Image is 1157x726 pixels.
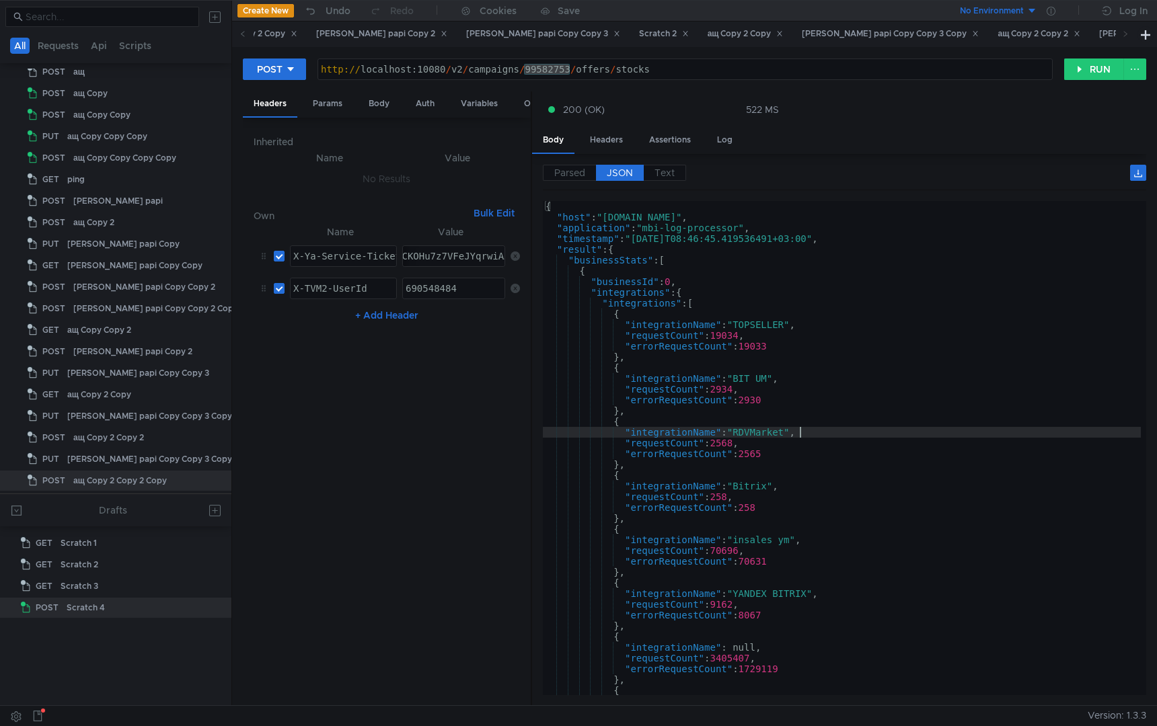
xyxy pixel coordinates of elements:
th: Value [394,150,520,166]
div: Headers [579,128,634,153]
div: Log [706,128,743,153]
span: Parsed [554,167,585,179]
div: Cookies [480,3,517,19]
div: No Environment [960,5,1024,17]
span: GET [42,320,59,340]
nz-embed-empty: No Results [363,173,410,185]
div: ащ Copy [73,83,108,104]
div: Scratch 2 [639,27,689,41]
div: [PERSON_NAME] papi Copy [67,234,180,254]
div: Body [532,128,574,154]
div: [PERSON_NAME] papi Copy Copy 3 Copy [802,27,979,41]
th: Name [285,224,397,240]
div: ащ Copy 2 Copy [708,27,784,41]
span: POST [42,105,65,125]
div: [PERSON_NAME] papi Copy Copy 3 Copy [67,406,232,426]
div: Undo [326,3,350,19]
button: POST [243,58,306,80]
button: + Add Header [350,307,424,323]
div: Log In [1119,3,1148,19]
span: POST [42,148,65,168]
span: POST [42,341,65,362]
input: Search... [26,9,191,24]
div: [PERSON_NAME] papi Copy Copy 2 Copy [73,298,238,319]
button: RUN [1064,58,1124,80]
div: Other [513,91,558,116]
div: ащ Copy Copy Copy [67,126,147,147]
span: GET [36,555,52,575]
button: Requests [34,38,83,54]
span: POST [42,62,65,82]
button: Scripts [115,38,155,54]
span: PUT [42,406,59,426]
span: GET [42,385,59,405]
span: Version: 1.3.3 [1088,706,1146,725]
div: [PERSON_NAME] papi Copy Copy 2 [73,277,215,297]
span: POST [42,277,65,297]
div: ащ Copy 2 [73,212,114,233]
div: Headers [243,91,297,118]
div: [PERSON_NAME] papi Copy Copy 3 [67,363,209,383]
div: Params [302,91,353,116]
span: POST [42,298,65,319]
div: Drafts [99,502,127,518]
span: POST [42,191,65,211]
div: Scratch 1 [61,533,97,553]
div: Assertions [638,128,702,153]
span: POST [42,471,65,491]
span: POST [42,428,65,448]
button: Create New [237,4,294,17]
div: ащ Copy 2 Copy [67,385,131,405]
span: Text [655,167,675,179]
div: POST [257,62,283,77]
span: PUT [42,363,59,383]
div: ащ [73,62,85,82]
span: 200 (OK) [563,102,605,117]
span: GET [36,533,52,553]
div: [PERSON_NAME] papi [73,191,163,211]
h6: Own [254,208,468,224]
span: JSON [607,167,633,179]
div: Scratch 2 [61,555,98,575]
button: Api [87,38,111,54]
div: Scratch 3 [61,576,98,596]
span: POST [42,83,65,104]
div: ащ Copy Copy [73,105,130,125]
th: Name [264,150,395,166]
button: All [10,38,30,54]
button: Undo [294,1,360,21]
span: POST [36,598,59,618]
button: Redo [360,1,423,21]
div: [PERSON_NAME] papi Copy Copy 3 Copy 2 [67,449,239,469]
div: Variables [450,91,509,116]
span: PUT [42,234,59,254]
div: ащ Copy 2 Copy 2 [998,27,1080,41]
div: [PERSON_NAME] papi Copy 2 [316,27,447,41]
h6: Inherited [254,134,520,150]
div: [PERSON_NAME] papi Copy Copy [67,255,202,276]
div: 522 MS [746,104,779,116]
div: ащ Copy Copy Copy Copy [73,148,176,168]
div: Auth [405,91,445,116]
span: GET [36,576,52,596]
div: Body [358,91,400,116]
span: PUT [42,449,59,469]
div: Save [558,6,580,15]
div: ащ Copy 2 Copy 2 [73,428,144,448]
div: ащ Copy Copy 2 [67,320,131,340]
div: ащ Copy 2 Copy 2 Copy [73,471,167,491]
span: PUT [42,126,59,147]
div: [PERSON_NAME] papi Copy Copy 3 [466,27,620,41]
div: ping [67,169,85,190]
button: Bulk Edit [468,205,520,221]
span: GET [42,255,59,276]
span: POST [42,212,65,233]
div: Redo [390,3,414,19]
div: Scratch 4 [67,598,105,618]
span: GET [42,169,59,190]
div: [PERSON_NAME] papi Copy 2 [73,341,192,362]
th: Value [397,224,505,240]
